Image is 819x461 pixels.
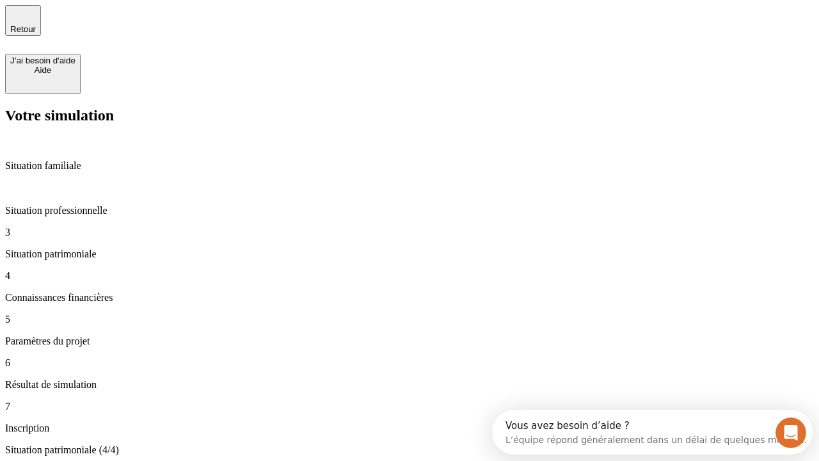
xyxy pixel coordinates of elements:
p: 6 [5,357,814,369]
p: Situation familiale [5,160,814,172]
div: Aide [10,65,76,75]
div: L’équipe répond généralement dans un délai de quelques minutes. [13,21,315,35]
p: Situation patrimoniale [5,248,814,260]
p: Connaissances financières [5,292,814,303]
p: 4 [5,270,814,282]
p: Situation patrimoniale (4/4) [5,444,814,456]
button: Retour [5,5,41,36]
button: J’ai besoin d'aideAide [5,54,81,94]
div: Ouvrir le Messenger Intercom [5,5,353,40]
iframe: Intercom live chat discovery launcher [492,410,813,455]
p: Résultat de simulation [5,379,814,391]
p: 7 [5,401,814,412]
div: Vous avez besoin d’aide ? [13,11,315,21]
p: 3 [5,227,814,238]
span: Retour [10,24,36,34]
h2: Votre simulation [5,107,814,124]
p: Paramètres du projet [5,336,814,347]
p: 5 [5,314,814,325]
div: J’ai besoin d'aide [10,56,76,65]
p: Situation professionnelle [5,205,814,216]
p: Inscription [5,423,814,434]
iframe: Intercom live chat [775,417,806,448]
